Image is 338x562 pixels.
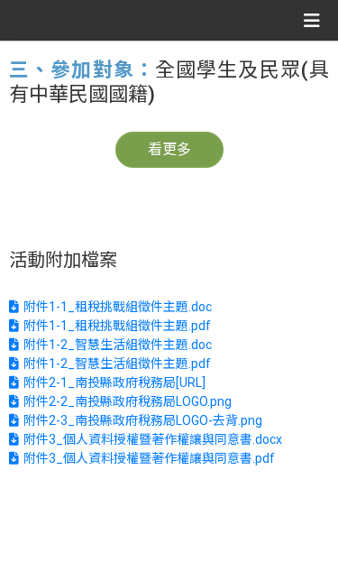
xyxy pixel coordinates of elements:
a: 附件1-2_智慧生活組徵件主題.doc [9,336,329,355]
a: 附件2-2_南投縣政府稅務局LOGO.png [9,393,329,412]
span: 附件1-2_智慧生活組徵件主題.pdf [23,357,211,372]
span: 附件2-1_南投縣政府稅務局[URL] [23,376,206,391]
span: 活動附加檔案 [9,250,117,272]
span: 附件3_個人資料授權暨著作權讓與同意書.docx [23,433,282,447]
a: 附件1-1_租稅挑戰組徵件主題.pdf [9,318,329,336]
a: 附件2-1_南投縣政府稅務局[URL] [9,374,329,393]
span: 附件3_個人資料授權暨著作權讓與同意書.pdf [23,452,275,466]
span: 附件2-3_南投縣政府稅務局LOGO-去背.png [23,414,262,428]
a: 附件2-3_南投縣政府稅務局LOGO-去背.png [9,412,329,431]
span: 附件2-2_南投縣政府稅務局LOGO.png [23,395,232,410]
button: 看更多 [115,133,224,169]
a: 附件1-1_租稅挑戰組徵件主題.doc [9,299,329,318]
a: 附件1-2_智慧生活組徵件主題.pdf [9,355,329,374]
span: 附件1-1_租稅挑戰組徵件主題.pdf [23,319,211,334]
span: 全國學生及民眾(具有中華民國國籍) [9,60,329,106]
a: 附件3_個人資料授權暨著作權讓與同意書.pdf [9,450,329,469]
a: 附件3_個人資料授權暨著作權讓與同意書.docx [9,431,329,450]
span: 附件1-1_租稅挑戰組徵件主題.doc [23,300,212,315]
strong: 三、參加對象： [9,60,155,82]
span: 附件1-2_智慧生活組徵件主題.doc [23,338,212,353]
